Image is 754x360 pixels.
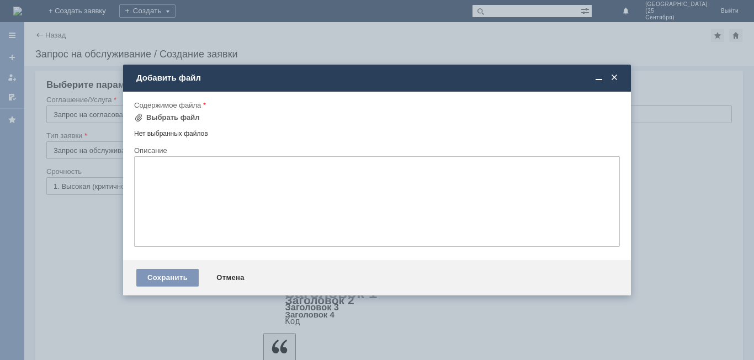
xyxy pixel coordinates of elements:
[134,147,618,154] div: Описание
[609,73,620,83] span: Закрыть
[134,102,618,109] div: Содержимое файла
[593,73,604,83] span: Свернуть (Ctrl + M)
[4,4,161,57] div: Добрый вечер! [DATE] 17.50 покупатель уронил товар с полки . Крышка треснула и не закрывается. [G...
[134,125,620,138] div: Нет выбранных файлов
[146,113,200,122] div: Выбрать файл
[136,73,620,83] div: Добавить файл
